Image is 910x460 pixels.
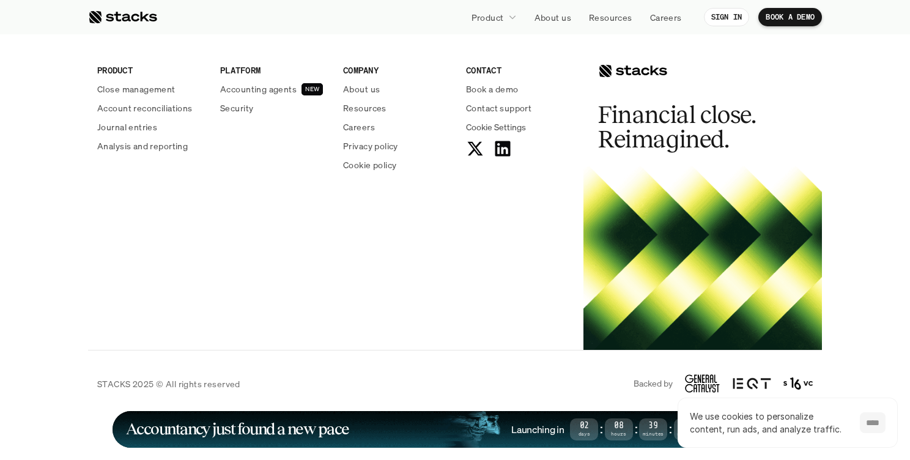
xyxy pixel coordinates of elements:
a: Cookie policy [343,158,451,171]
h2: Financial close. Reimagined. [598,103,782,152]
a: Book a demo [466,83,574,95]
a: Analysis and reporting [97,139,205,152]
span: Seconds [674,432,702,436]
p: BOOK A DEMO [766,13,815,21]
strong: : [598,422,604,436]
a: Account reconciliations [97,102,205,114]
a: Close management [97,83,205,95]
p: We use cookies to personalize content, run ads, and analyze traffic. [690,410,848,436]
strong: : [633,422,639,436]
p: Close management [97,83,176,95]
p: CONTACT [466,64,574,76]
p: Accounting agents [220,83,297,95]
p: Careers [343,121,375,133]
strong: : [667,422,673,436]
a: Careers [343,121,451,133]
a: About us [343,83,451,95]
h1: Accountancy just found a new pace [126,422,349,436]
p: STACKS 2025 © All rights reserved [97,377,240,390]
p: PRODUCT [97,64,205,76]
p: Privacy policy [343,139,398,152]
a: Resources [582,6,640,28]
p: Product [472,11,504,24]
h2: NEW [305,86,319,93]
p: Cookie policy [343,158,396,171]
p: Account reconciliations [97,102,193,114]
span: Minutes [639,432,667,436]
p: Contact support [466,102,531,114]
a: SIGN IN [704,8,750,26]
a: BOOK A DEMO [758,8,822,26]
h4: Launching in [511,423,564,436]
p: Security [220,102,253,114]
span: Cookie Settings [466,121,526,133]
p: SIGN IN [711,13,742,21]
span: 02 [570,423,598,429]
a: Contact support [466,102,574,114]
a: About us [527,6,579,28]
p: Backed by [634,379,673,389]
p: About us [343,83,380,95]
p: About us [535,11,571,24]
span: Hours [605,432,633,436]
a: Privacy Policy [144,283,198,292]
p: Book a demo [466,83,519,95]
a: Privacy policy [343,139,451,152]
p: COMPANY [343,64,451,76]
span: 08 [605,423,633,429]
p: Analysis and reporting [97,139,188,152]
p: Resources [343,102,387,114]
p: Careers [650,11,682,24]
a: Accountancy just found a new paceLaunching in02Days:08Hours:39Minutes:04SecondsLEARN MORE [113,411,797,448]
span: 39 [639,423,667,429]
a: Careers [643,6,689,28]
a: Security [220,102,328,114]
p: Resources [589,11,632,24]
a: Accounting agentsNEW [220,83,328,95]
p: Journal entries [97,121,157,133]
button: Cookie Trigger [466,121,526,133]
a: Resources [343,102,451,114]
span: Days [570,432,598,436]
a: Journal entries [97,121,205,133]
p: PLATFORM [220,64,328,76]
span: 04 [674,423,702,429]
